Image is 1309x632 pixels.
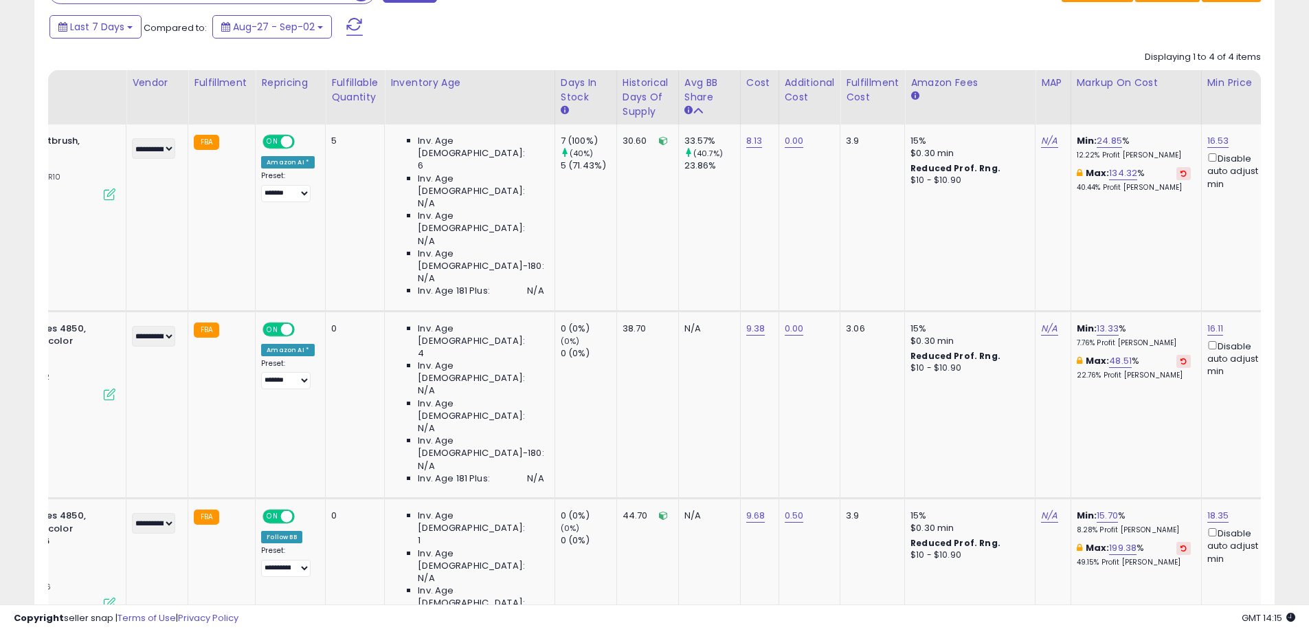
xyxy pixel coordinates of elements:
[746,134,763,148] a: 8.13
[570,148,594,159] small: (40%)
[910,147,1025,160] div: $0.30 min
[1077,509,1097,522] b: Min:
[418,384,434,397] span: N/A
[418,534,421,547] span: 1
[194,76,249,90] div: Fulfillment
[846,135,894,147] div: 3.9
[561,323,616,335] div: 0 (0%)
[1097,134,1122,148] a: 24.85
[746,76,773,90] div: Cost
[1077,542,1191,567] div: %
[561,105,569,117] small: Days In Stock.
[194,323,219,338] small: FBA
[418,585,544,609] span: Inv. Age [DEMOGRAPHIC_DATA]:
[261,359,315,390] div: Preset:
[1207,134,1229,148] a: 16.53
[785,134,804,148] a: 0.00
[910,522,1025,534] div: $0.30 min
[1071,70,1201,124] th: The percentage added to the cost of goods (COGS) that forms the calculator for Min & Max prices.
[331,135,374,147] div: 5
[693,148,723,159] small: (40.7%)
[1041,322,1058,336] a: N/A
[194,135,219,150] small: FBA
[561,523,580,534] small: (0%)
[418,572,434,585] span: N/A
[1207,525,1273,565] div: Disable auto adjust min
[910,549,1025,561] div: $10 - $10.90
[623,76,673,119] div: Historical Days Of Supply
[418,460,434,472] span: N/A
[261,156,315,168] div: Amazon AI *
[418,510,544,534] span: Inv. Age [DEMOGRAPHIC_DATA]:
[418,347,424,360] span: 4
[1086,541,1110,554] b: Max:
[264,136,281,148] span: ON
[846,323,894,335] div: 3.06
[1077,558,1191,567] p: 49.15% Profit [PERSON_NAME]
[264,511,281,523] span: ON
[261,76,320,90] div: Repricing
[910,90,919,102] small: Amazon Fees.
[1207,322,1224,336] a: 16.11
[684,160,740,172] div: 23.86%
[910,510,1025,522] div: 15%
[910,135,1025,147] div: 15%
[1207,509,1229,523] a: 18.35
[910,537,1000,549] b: Reduced Prof. Rng.
[1109,166,1137,180] a: 134.32
[1109,541,1137,555] a: 199.38
[1077,338,1191,348] p: 7.76% Profit [PERSON_NAME]
[1086,166,1110,179] b: Max:
[418,323,544,347] span: Inv. Age [DEMOGRAPHIC_DATA]:
[261,171,315,202] div: Preset:
[1077,355,1191,380] div: %
[418,235,434,248] span: N/A
[1145,51,1261,64] div: Displaying 1 to 4 of 4 items
[684,323,730,335] div: N/A
[846,510,894,522] div: 3.9
[1077,323,1191,348] div: %
[561,76,611,105] div: Days In Stock
[178,611,238,624] a: Privacy Policy
[910,350,1000,362] b: Reduced Prof. Rng.
[14,612,238,625] div: seller snap | |
[418,360,544,384] span: Inv. Age [DEMOGRAPHIC_DATA]:
[527,285,544,297] span: N/A
[785,509,804,523] a: 0.50
[684,135,740,147] div: 33.57%
[1077,183,1191,193] p: 40.44% Profit [PERSON_NAME]
[910,323,1025,335] div: 15%
[293,511,315,523] span: OFF
[684,510,730,522] div: N/A
[561,534,616,547] div: 0 (0%)
[418,210,544,235] span: Inv. Age [DEMOGRAPHIC_DATA]:
[1207,338,1273,378] div: Disable auto adjust min
[212,15,332,39] button: Aug-27 - Sep-02
[418,272,434,285] span: N/A
[910,76,1029,90] div: Amazon Fees
[561,135,616,147] div: 7 (100%)
[1097,509,1118,523] a: 15.70
[1077,151,1191,160] p: 12.22% Profit [PERSON_NAME]
[194,510,219,525] small: FBA
[418,135,544,160] span: Inv. Age [DEMOGRAPHIC_DATA]:
[118,611,176,624] a: Terms of Use
[1077,371,1191,380] p: 22.76% Profit [PERSON_NAME]
[684,76,735,105] div: Avg BB Share
[261,531,302,543] div: Follow BB
[561,510,616,522] div: 0 (0%)
[293,136,315,148] span: OFF
[846,76,899,105] div: Fulfillment Cost
[331,510,374,522] div: 0
[910,335,1025,347] div: $0.30 min
[132,76,182,90] div: Vendor
[561,336,580,347] small: (0%)
[527,472,544,485] span: N/A
[746,509,765,523] a: 9.68
[14,611,64,624] strong: Copyright
[390,76,548,90] div: Inventory Age
[1041,76,1064,90] div: MAP
[126,70,188,124] th: CSV column name: cust_attr_2_Vendor
[1086,354,1110,367] b: Max:
[264,323,281,335] span: ON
